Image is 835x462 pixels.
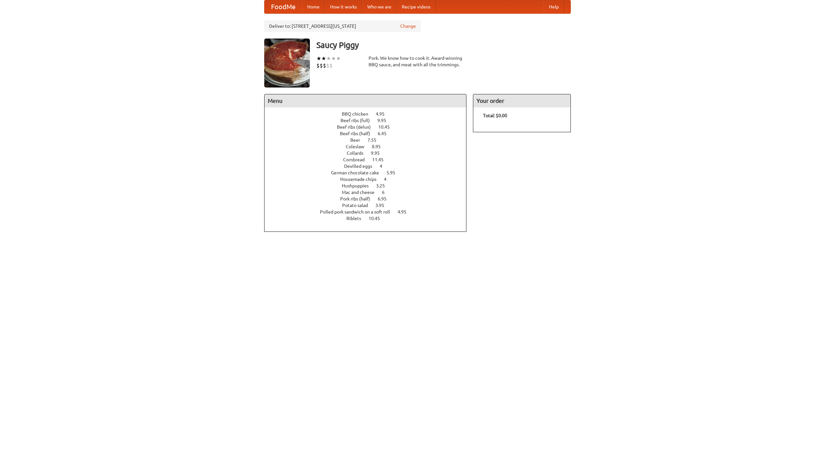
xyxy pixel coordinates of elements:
span: 10.45 [378,124,396,130]
div: Pork. We know how to cook it. Award-winning BBQ sauce, and meat with all the trimmings. [369,55,466,68]
span: Potato salad [342,203,374,208]
h3: Saucy Piggy [316,39,571,52]
span: BBQ chicken [342,111,375,117]
span: Beer [350,137,367,143]
li: $ [329,62,333,69]
span: 7.55 [368,137,383,143]
h4: Your order [473,94,570,107]
span: 6.45 [378,131,393,136]
a: Housemade chips 4 [340,177,399,182]
a: Coleslaw 8.95 [346,144,393,149]
span: Riblets [346,216,368,221]
span: Cornbread [343,157,371,162]
span: Pork ribs (half) [340,196,377,201]
span: Beef ribs (delux) [337,124,377,130]
span: Mac and cheese [342,190,381,195]
span: 11.45 [372,157,390,162]
a: Collards 9.95 [347,151,392,156]
a: Mac and cheese 6 [342,190,397,195]
a: Beef ribs (delux) 10.45 [337,124,402,130]
h4: Menu [265,94,466,107]
li: $ [326,62,329,69]
a: How it works [325,0,362,13]
li: ★ [326,55,331,62]
a: Devilled eggs 4 [344,164,394,169]
span: 3.95 [375,203,391,208]
a: Change [400,23,416,29]
span: German chocolate cake [331,170,386,175]
span: Beef ribs (full) [341,118,376,123]
span: 9.95 [377,118,393,123]
div: Deliver to: [STREET_ADDRESS][US_STATE] [264,20,421,32]
li: $ [316,62,320,69]
a: Riblets 10.45 [346,216,392,221]
span: Hushpuppies [342,183,375,188]
span: 4 [380,164,389,169]
a: Help [544,0,564,13]
span: Pulled pork sandwich on a soft roll [320,209,397,215]
span: 5.95 [387,170,402,175]
a: Potato salad 3.95 [342,203,396,208]
li: ★ [336,55,341,62]
span: Devilled eggs [344,164,379,169]
a: Pulled pork sandwich on a soft roll 4.95 [320,209,418,215]
a: Recipe videos [397,0,436,13]
span: 8.95 [372,144,387,149]
span: Collards [347,151,370,156]
li: $ [323,62,326,69]
a: Pork ribs (half) 6.95 [340,196,399,201]
span: 4.95 [398,209,413,215]
a: Cornbread 11.45 [343,157,396,162]
span: 4 [384,177,393,182]
a: Hushpuppies 3.25 [342,183,397,188]
a: Home [302,0,325,13]
b: Total: $0.00 [483,113,507,118]
span: 6.95 [378,196,393,201]
a: BBQ chicken 4.95 [342,111,397,117]
li: $ [320,62,323,69]
li: ★ [316,55,321,62]
a: Beer 7.55 [350,137,388,143]
span: Coleslaw [346,144,371,149]
span: 10.45 [369,216,387,221]
li: ★ [331,55,336,62]
a: Who we are [362,0,397,13]
li: ★ [321,55,326,62]
img: angular.jpg [264,39,310,88]
a: German chocolate cake 5.95 [331,170,407,175]
span: Beef ribs (half) [340,131,377,136]
a: Beef ribs (half) 6.45 [340,131,399,136]
span: Housemade chips [340,177,383,182]
span: 9.95 [371,151,386,156]
span: 6 [382,190,391,195]
a: Beef ribs (full) 9.95 [341,118,398,123]
span: 4.95 [376,111,391,117]
span: 3.25 [376,183,391,188]
a: FoodMe [265,0,302,13]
